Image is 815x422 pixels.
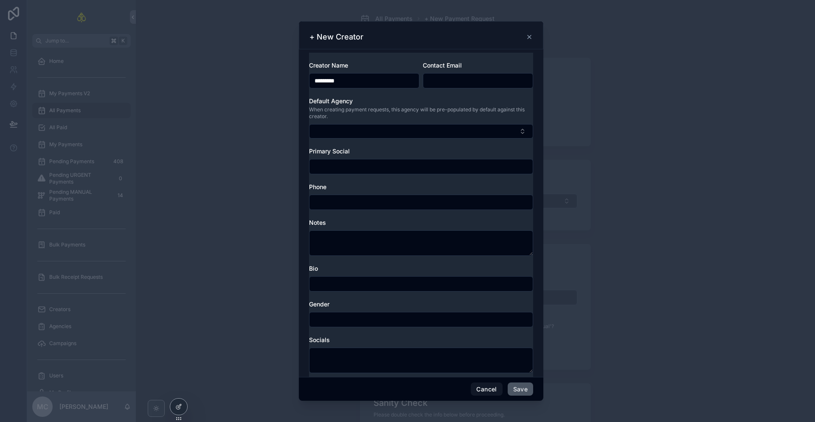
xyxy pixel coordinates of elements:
[309,219,326,226] span: Notes
[309,265,318,272] span: Bio
[309,336,330,343] span: Socials
[309,147,350,155] span: Primary Social
[309,106,533,120] span: When creating payment requests, this agency will be pre-populated by default against this creator.
[423,62,462,69] span: Contact Email
[309,124,533,139] button: Select Button
[508,382,533,396] button: Save
[309,183,326,190] span: Phone
[471,382,502,396] button: Cancel
[309,32,363,42] h3: + New Creator
[309,300,329,308] span: Gender
[309,97,353,105] span: Default Agency
[309,62,348,69] span: Creator Name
